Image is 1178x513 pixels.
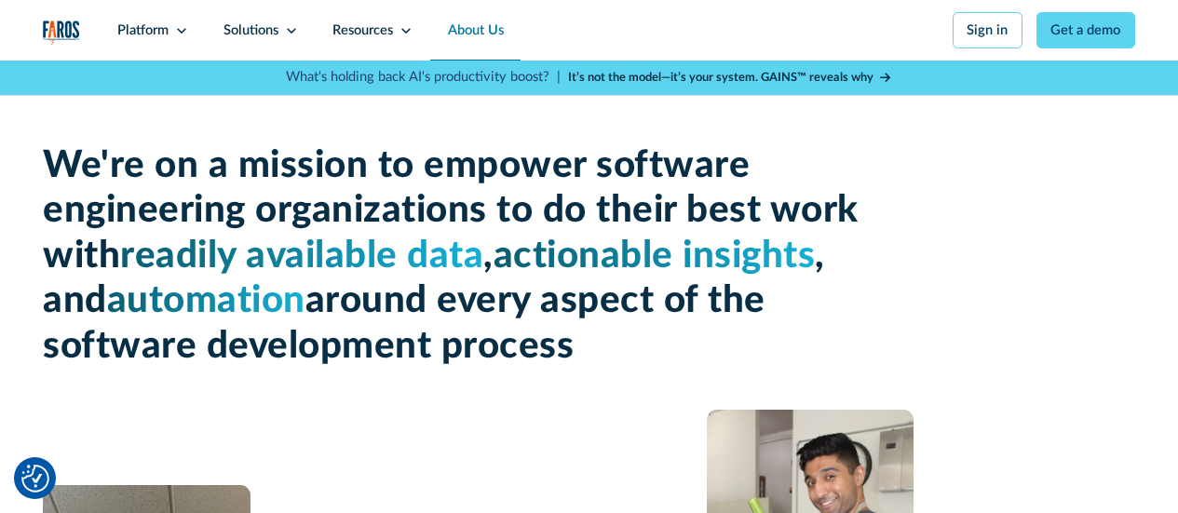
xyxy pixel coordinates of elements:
[107,282,305,319] span: automation
[223,20,278,41] div: Solutions
[494,237,816,275] span: actionable insights
[1036,12,1135,48] a: Get a demo
[568,69,892,87] a: It’s not the model—it’s your system. GAINS™ reveals why
[953,12,1022,48] a: Sign in
[43,20,80,45] a: home
[21,465,49,493] button: Cookie Settings
[120,237,483,275] span: readily available data
[568,72,873,83] strong: It’s not the model—it’s your system. GAINS™ reveals why
[21,465,49,493] img: Revisit consent button
[43,143,862,369] h1: We're on a mission to empower software engineering organizations to do their best work with , , a...
[43,20,80,45] img: Logo of the analytics and reporting company Faros.
[286,67,561,88] p: What's holding back AI's productivity boost? |
[117,20,169,41] div: Platform
[332,20,393,41] div: Resources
